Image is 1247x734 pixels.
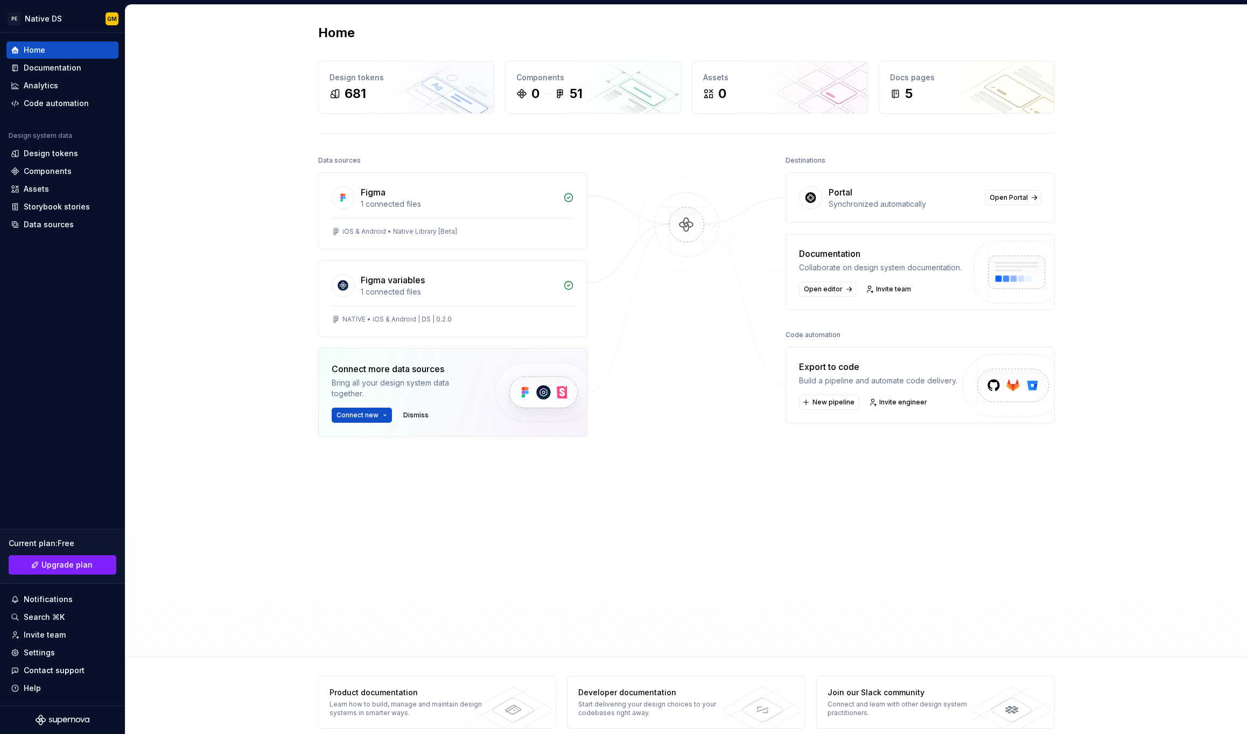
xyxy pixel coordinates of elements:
div: Code automation [24,98,89,109]
span: Open editor [804,285,843,293]
div: 51 [570,85,583,102]
div: Developer documentation [578,687,735,698]
div: 1 connected files [361,286,557,297]
div: Contact support [24,665,85,676]
button: New pipeline [799,395,859,410]
div: Notifications [24,594,73,605]
div: Product documentation [330,687,486,698]
div: Docs pages [890,72,1043,83]
a: Components [6,163,118,180]
a: Assets [6,180,118,198]
div: Components [516,72,670,83]
div: 0 [718,85,726,102]
div: Documentation [24,62,81,73]
a: Home [6,41,118,59]
button: Help [6,680,118,697]
div: Figma variables [361,274,425,286]
div: Bring all your design system data together. [332,378,477,399]
span: Dismiss [403,411,429,420]
div: 1 connected files [361,199,557,209]
div: Search ⌘K [24,612,65,623]
a: Design tokens [6,145,118,162]
div: GM [107,15,117,23]
div: PE [8,12,20,25]
div: Design tokens [330,72,483,83]
div: Destinations [786,153,825,168]
span: Invite engineer [879,398,927,407]
button: Contact support [6,662,118,679]
div: Figma [361,186,386,199]
h2: Home [318,24,355,41]
a: Open Portal [985,190,1041,205]
div: 0 [531,85,540,102]
div: Home [24,45,45,55]
button: Search ⌘K [6,609,118,626]
div: Help [24,683,41,694]
svg: Supernova Logo [36,715,89,725]
div: Portal [829,186,852,199]
a: Code automation [6,95,118,112]
div: Connect more data sources [332,362,477,375]
div: Documentation [799,247,962,260]
button: Dismiss [398,408,433,423]
div: Data sources [318,153,361,168]
span: Invite team [876,285,911,293]
div: 5 [905,85,913,102]
a: Invite engineer [866,395,932,410]
a: Upgrade plan [9,555,116,575]
div: Collaborate on design system documentation. [799,262,962,273]
button: PENative DSGM [2,7,123,30]
div: Native DS [25,13,62,24]
div: Design tokens [24,148,78,159]
a: Docs pages5 [879,61,1055,114]
a: Settings [6,644,118,661]
div: Design system data [9,131,72,140]
div: Export to code [799,360,957,373]
div: Invite team [24,630,66,640]
a: Analytics [6,77,118,94]
div: Learn how to build, manage and maintain design systems in smarter ways. [330,700,486,717]
a: Documentation [6,59,118,76]
div: Assets [24,184,49,194]
div: Code automation [786,327,840,342]
button: Connect new [332,408,392,423]
div: Assets [703,72,857,83]
span: Open Portal [990,193,1028,202]
a: Figma variables1 connected filesNATIVE • iOS & Android | DS | 0.2.0 [318,260,587,337]
a: Product documentationLearn how to build, manage and maintain design systems in smarter ways. [318,676,557,729]
span: Upgrade plan [41,560,93,570]
div: Start delivering your design choices to your codebases right away. [578,700,735,717]
a: Design tokens681 [318,61,494,114]
a: Invite team [6,626,118,644]
a: Assets0 [692,61,868,114]
div: Connect and learn with other design system practitioners. [828,700,984,717]
span: Connect new [337,411,379,420]
a: Invite team [863,282,916,297]
a: Data sources [6,216,118,233]
a: Storybook stories [6,198,118,215]
a: Components051 [505,61,681,114]
a: Open editor [799,282,856,297]
div: Synchronized automatically [829,199,978,209]
div: Analytics [24,80,58,91]
div: Current plan : Free [9,538,116,549]
div: Build a pipeline and automate code delivery. [799,375,957,386]
div: NATIVE • iOS & Android | DS | 0.2.0 [342,315,452,324]
a: Developer documentationStart delivering your design choices to your codebases right away. [567,676,805,729]
button: Notifications [6,591,118,608]
a: Join our Slack communityConnect and learn with other design system practitioners. [816,676,1055,729]
div: Settings [24,647,55,658]
div: Join our Slack community [828,687,984,698]
div: Data sources [24,219,74,230]
a: Figma1 connected filesiOS & Android • Native Library [Beta] [318,172,587,249]
div: 681 [345,85,366,102]
span: New pipeline [812,398,854,407]
div: iOS & Android • Native Library [Beta] [342,227,457,236]
div: Storybook stories [24,201,90,212]
div: Components [24,166,72,177]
